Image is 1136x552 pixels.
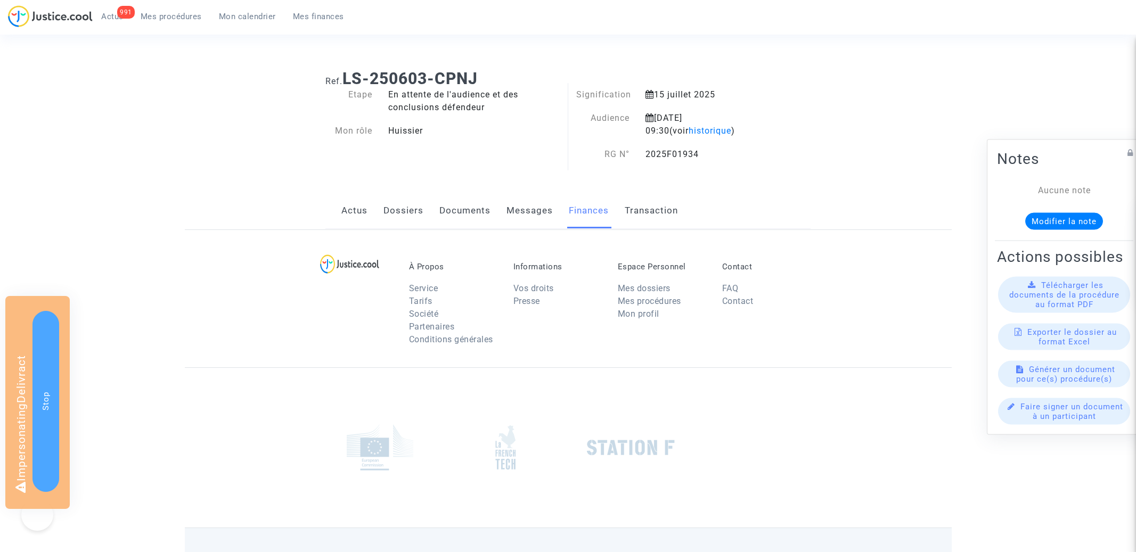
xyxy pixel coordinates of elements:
[383,193,423,228] a: Dossiers
[93,9,132,24] a: 991Actus
[997,149,1131,168] h2: Notes
[638,112,777,137] div: [DATE] 09:30
[625,193,678,228] a: Transaction
[342,69,478,88] b: LS-250603-CPNJ
[380,125,568,137] div: Huissier
[409,334,493,344] a: Conditions générales
[587,440,675,456] img: stationf.png
[568,88,638,101] div: Signification
[722,262,811,271] p: Contact
[618,283,671,293] a: Mes dossiers
[347,424,413,471] img: europe_commision.png
[618,309,659,319] a: Mon profil
[409,322,455,332] a: Partenaires
[341,193,367,228] a: Actus
[618,262,706,271] p: Espace Personnel
[506,193,553,228] a: Messages
[409,262,497,271] p: À Propos
[638,88,777,101] div: 15 juillet 2025
[284,9,353,24] a: Mes finances
[689,126,731,136] span: historique
[380,88,568,114] div: En attente de l'audience et des conclusions défendeur
[141,12,202,21] span: Mes procédures
[1016,364,1115,383] span: Générer un document pour ce(s) procédure(s)
[1025,212,1103,229] button: Modifier la note
[409,309,439,319] a: Société
[1027,327,1117,346] span: Exporter le dossier au format Excel
[409,283,438,293] a: Service
[409,296,432,306] a: Tarifs
[293,12,344,21] span: Mes finances
[513,262,602,271] p: Informations
[8,5,93,27] img: jc-logo.svg
[1020,401,1123,421] span: Faire signer un document à un participant
[320,254,379,274] img: logo-lg.svg
[210,9,284,24] a: Mon calendrier
[317,125,380,137] div: Mon rôle
[722,283,739,293] a: FAQ
[638,148,777,161] div: 2025F01934
[132,9,210,24] a: Mes procédures
[101,12,124,21] span: Actus
[219,12,276,21] span: Mon calendrier
[325,76,342,86] span: Ref.
[568,112,638,137] div: Audience
[618,296,681,306] a: Mes procédures
[32,311,59,492] button: Stop
[5,296,70,509] div: Impersonating
[669,126,735,136] span: (voir )
[439,193,491,228] a: Documents
[21,499,53,531] iframe: Help Scout Beacon - Open
[41,392,51,410] span: Stop
[495,425,516,470] img: french_tech.png
[1009,280,1119,309] span: Télécharger les documents de la procédure au format PDF
[997,247,1131,266] h2: Actions possibles
[568,148,638,161] div: RG N°
[1013,184,1115,196] div: Aucune note
[513,296,540,306] a: Presse
[569,193,609,228] a: Finances
[317,88,380,114] div: Etape
[117,6,135,19] div: 991
[513,283,554,293] a: Vos droits
[722,296,754,306] a: Contact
